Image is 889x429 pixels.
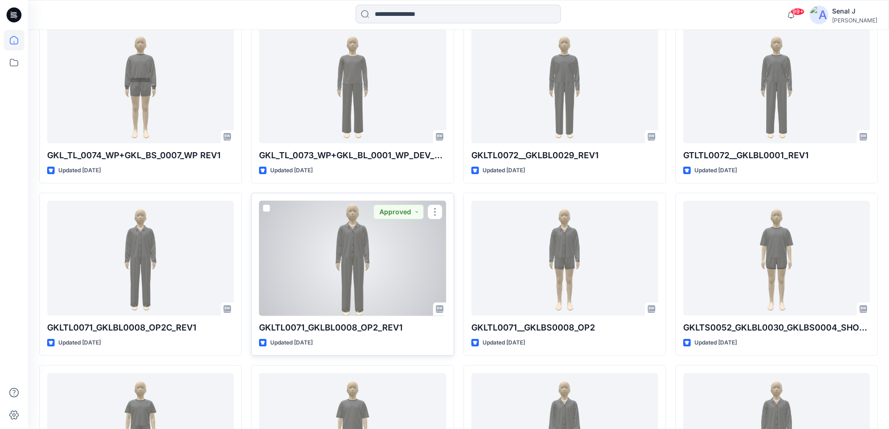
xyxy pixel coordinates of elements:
[832,17,877,24] div: [PERSON_NAME]
[259,149,446,162] p: GKL_TL_0073_WP+GKL_BL_0001_WP_DEV_REV2
[58,338,101,348] p: Updated [DATE]
[47,28,234,143] a: GKL_TL_0074_WP+GKL_BS_0007_WP REV1
[683,149,870,162] p: GTLTL0072__GKLBL0001_REV1
[683,201,870,316] a: GKLTS0052_GKLBL0030_GKLBS0004_SHORT & TOP_REV1
[259,321,446,334] p: GKLTL0071_GKLBL0008_OP2_REV1
[683,28,870,143] a: GTLTL0072__GKLBL0001_REV1
[810,6,828,24] img: avatar
[270,166,313,176] p: Updated [DATE]
[483,166,525,176] p: Updated [DATE]
[694,166,737,176] p: Updated [DATE]
[58,166,101,176] p: Updated [DATE]
[270,338,313,348] p: Updated [DATE]
[259,28,446,143] a: GKL_TL_0073_WP+GKL_BL_0001_WP_DEV_REV2
[47,321,234,334] p: GKLTL0071_GKLBL0008_OP2C_REV1
[483,338,525,348] p: Updated [DATE]
[471,149,658,162] p: GKLTL0072__GKLBL0029_REV1
[47,201,234,316] a: GKLTL0071_GKLBL0008_OP2C_REV1
[471,201,658,316] a: GKLTL0071__GKLBS0008_OP2
[47,149,234,162] p: GKL_TL_0074_WP+GKL_BS_0007_WP REV1
[694,338,737,348] p: Updated [DATE]
[832,6,877,17] div: Senal J
[259,201,446,316] a: GKLTL0071_GKLBL0008_OP2_REV1
[791,8,805,15] span: 99+
[471,28,658,143] a: GKLTL0072__GKLBL0029_REV1
[471,321,658,334] p: GKLTL0071__GKLBS0008_OP2
[683,321,870,334] p: GKLTS0052_GKLBL0030_GKLBS0004_SHORT & TOP_REV1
